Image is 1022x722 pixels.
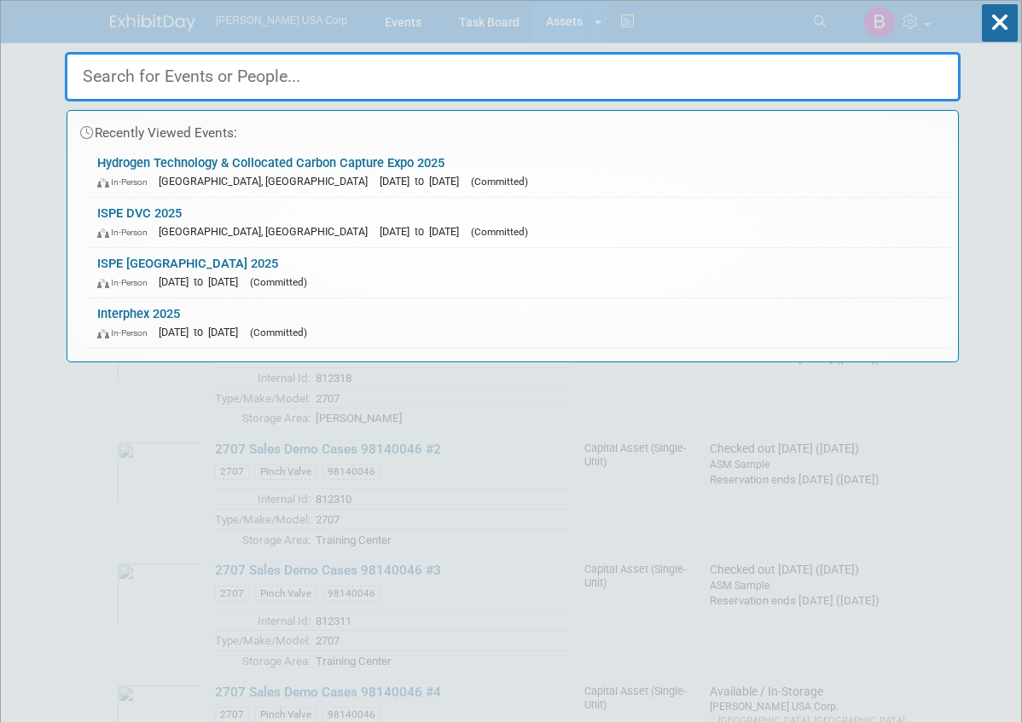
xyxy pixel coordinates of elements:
[159,326,247,338] span: [DATE] to [DATE]
[97,277,155,288] span: In-Person
[159,225,376,238] span: [GEOGRAPHIC_DATA], [GEOGRAPHIC_DATA]
[380,225,467,238] span: [DATE] to [DATE]
[97,176,155,188] span: In-Person
[97,227,155,238] span: In-Person
[89,198,949,247] a: ISPE DVC 2025 In-Person [GEOGRAPHIC_DATA], [GEOGRAPHIC_DATA] [DATE] to [DATE] (Committed)
[250,276,307,288] span: (Committed)
[97,327,155,338] span: In-Person
[89,298,949,348] a: Interphex 2025 In-Person [DATE] to [DATE] (Committed)
[380,175,467,188] span: [DATE] to [DATE]
[471,226,528,238] span: (Committed)
[159,275,247,288] span: [DATE] to [DATE]
[159,175,376,188] span: [GEOGRAPHIC_DATA], [GEOGRAPHIC_DATA]
[89,248,949,297] a: ISPE [GEOGRAPHIC_DATA] 2025 In-Person [DATE] to [DATE] (Committed)
[250,326,307,338] span: (Committed)
[89,147,949,197] a: Hydrogen Technology & Collocated Carbon Capture Expo 2025 In-Person [GEOGRAPHIC_DATA], [GEOGRAPHI...
[76,111,949,147] div: Recently Viewed Events:
[65,52,961,101] input: Search for Events or People...
[471,176,528,188] span: (Committed)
